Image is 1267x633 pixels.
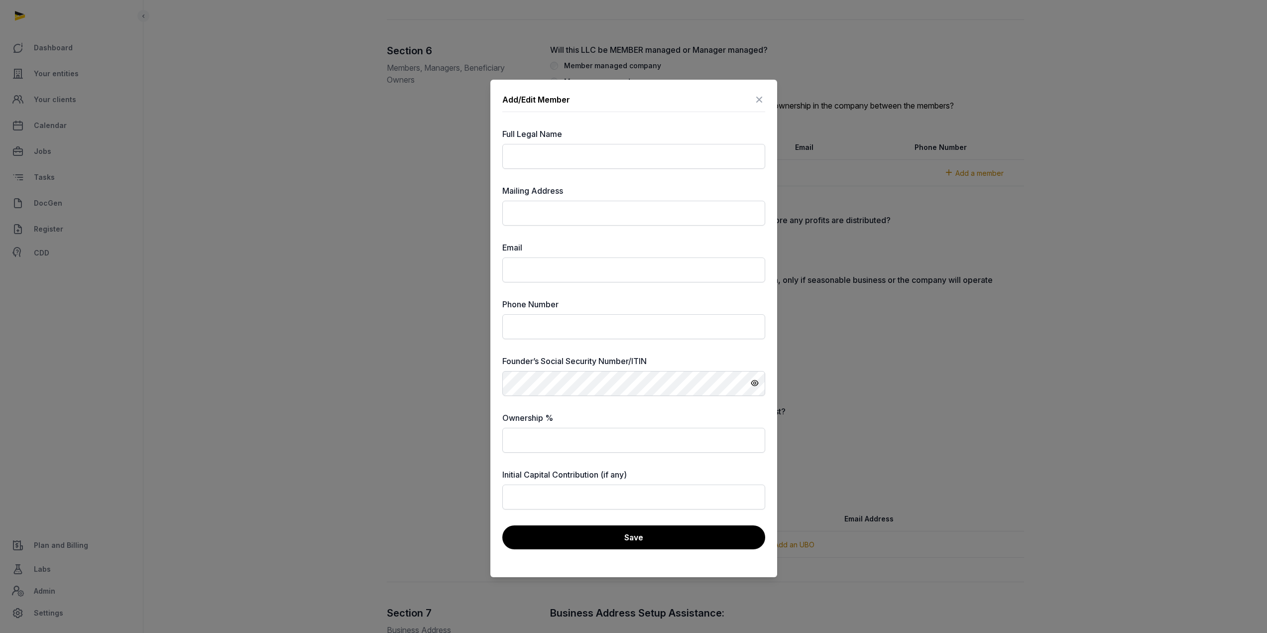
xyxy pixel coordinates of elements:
label: Mailing Address [502,185,765,197]
label: Phone Number [502,298,765,310]
button: Show SSN [750,371,765,396]
label: Initial Capital Contribution (if any) [502,469,765,481]
div: Add/Edit Member [502,94,570,106]
label: Full Legal Name [502,128,765,140]
label: Ownership % [502,412,765,424]
button: Save [502,525,765,549]
label: Email [502,242,765,253]
label: Founder’s Social Security Number/ITIN [502,355,765,367]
